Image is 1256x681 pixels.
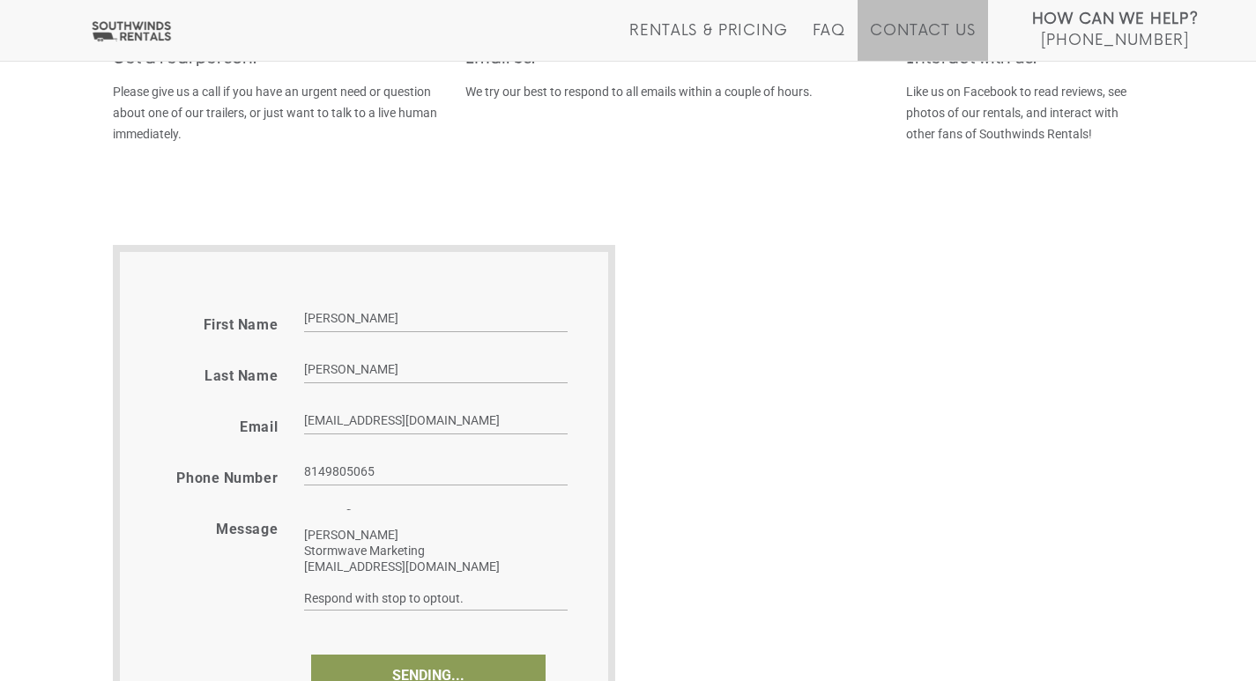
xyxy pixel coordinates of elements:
[204,316,279,334] label: First name
[176,470,278,487] label: Phone number
[906,81,1144,144] p: Like us on Facebook to read reviews, see photos of our rentals, and interact with other fans of S...
[1041,32,1189,49] span: [PHONE_NUMBER]
[1032,11,1199,28] strong: How Can We Help?
[629,22,787,61] a: Rentals & Pricing
[465,81,880,102] p: We try our best to respond to all emails within a couple of hours.
[216,521,278,538] label: Message
[813,22,846,61] a: FAQ
[113,81,439,144] p: Please give us a call if you have an urgent need or question about one of our trailers, or just w...
[204,367,278,385] label: Last name
[1032,9,1199,48] a: How Can We Help? [PHONE_NUMBER]
[870,22,975,61] a: Contact Us
[240,418,278,436] label: Email
[88,20,175,42] img: Southwinds Rentals Logo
